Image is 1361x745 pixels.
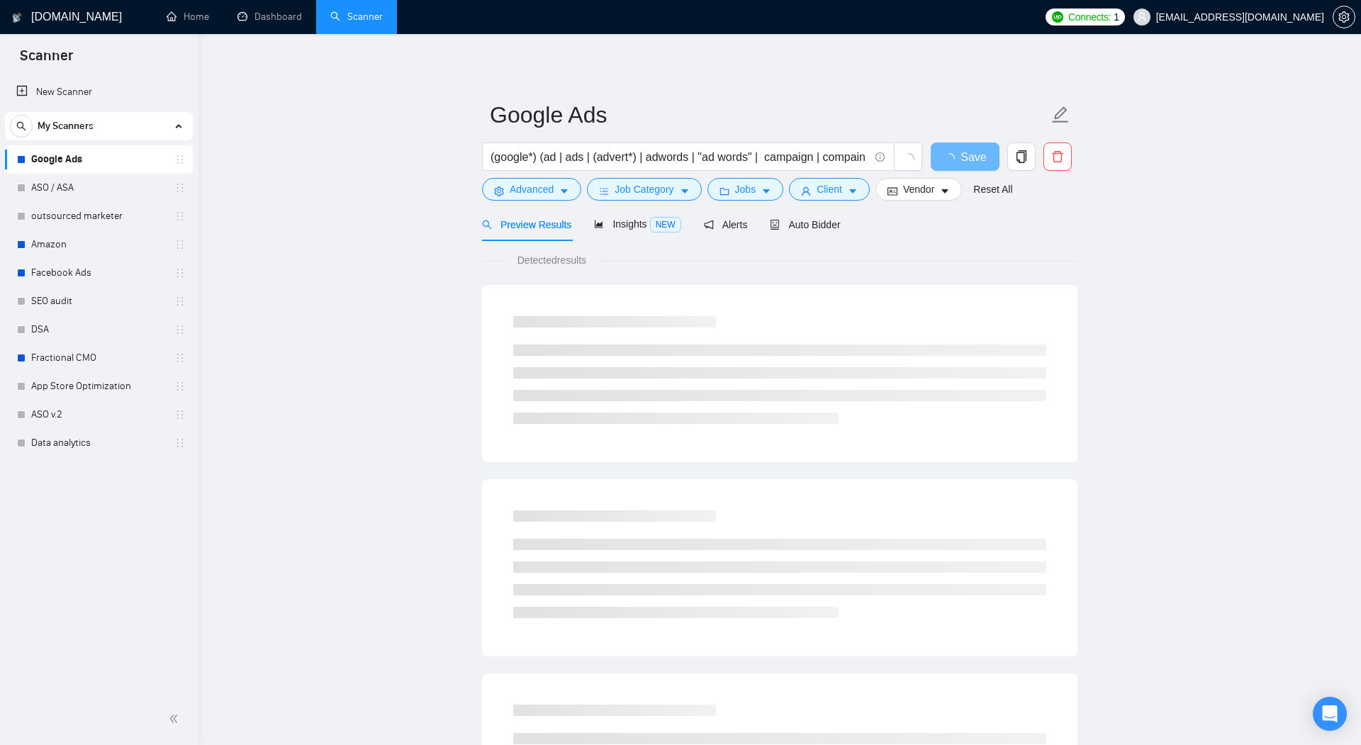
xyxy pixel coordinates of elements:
span: caret-down [680,186,690,196]
button: folderJobscaret-down [707,178,784,201]
a: dashboardDashboard [237,11,302,23]
span: search [11,121,32,131]
span: holder [174,182,186,194]
span: Job Category [615,181,673,197]
span: double-left [169,712,183,726]
span: idcard [887,186,897,196]
button: search [10,115,33,138]
a: App Store Optimization [31,372,166,400]
span: loading [943,153,960,164]
span: holder [174,437,186,449]
button: delete [1043,142,1072,171]
a: Amazon [31,230,166,259]
button: barsJob Categorycaret-down [587,178,701,201]
button: userClientcaret-down [789,178,870,201]
input: Scanner name... [490,97,1048,133]
a: Data analytics [31,429,166,457]
span: info-circle [875,152,885,162]
span: robot [770,220,780,230]
span: Advanced [510,181,554,197]
span: user [801,186,811,196]
a: DSA [31,315,166,344]
span: Auto Bidder [770,219,840,230]
span: folder [719,186,729,196]
span: My Scanners [38,112,94,140]
span: Save [960,148,986,166]
a: Fractional CMO [31,344,166,372]
span: Jobs [735,181,756,197]
span: area-chart [594,219,604,229]
span: holder [174,239,186,250]
span: holder [174,267,186,279]
span: loading [902,153,914,166]
a: ASO / ASA [31,174,166,202]
li: New Scanner [5,78,193,106]
button: copy [1007,142,1036,171]
a: ASO v.2 [31,400,166,429]
img: upwork-logo.png [1052,11,1063,23]
button: Save [931,142,999,171]
span: Client [817,181,842,197]
a: Reset All [973,181,1012,197]
a: homeHome [167,11,209,23]
span: setting [1333,11,1355,23]
span: holder [174,324,186,335]
span: Connects: [1068,9,1111,25]
span: Vendor [903,181,934,197]
span: notification [704,220,714,230]
span: 1 [1114,9,1119,25]
span: user [1137,12,1147,22]
a: SEO audit [31,287,166,315]
a: searchScanner [330,11,383,23]
span: Detected results [508,252,596,268]
span: Preview Results [482,219,571,230]
span: caret-down [940,186,950,196]
span: bars [599,186,609,196]
span: copy [1008,150,1035,163]
span: holder [174,409,186,420]
div: Open Intercom Messenger [1313,697,1347,731]
li: My Scanners [5,112,193,457]
span: NEW [650,217,681,233]
a: New Scanner [16,78,181,106]
span: caret-down [559,186,569,196]
span: edit [1051,106,1070,124]
a: outsourced marketer [31,202,166,230]
button: settingAdvancedcaret-down [482,178,581,201]
span: search [482,220,492,230]
button: idcardVendorcaret-down [875,178,962,201]
span: holder [174,381,186,392]
span: Alerts [704,219,748,230]
img: logo [12,6,22,29]
span: holder [174,296,186,307]
input: Search Freelance Jobs... [491,148,869,166]
span: holder [174,352,186,364]
button: setting [1333,6,1355,28]
a: Google Ads [31,145,166,174]
a: Facebook Ads [31,259,166,287]
span: Scanner [9,45,84,75]
span: setting [494,186,504,196]
span: holder [174,211,186,222]
span: Insights [594,218,680,230]
span: holder [174,154,186,165]
a: setting [1333,11,1355,23]
span: caret-down [848,186,858,196]
span: caret-down [761,186,771,196]
span: delete [1044,150,1071,163]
